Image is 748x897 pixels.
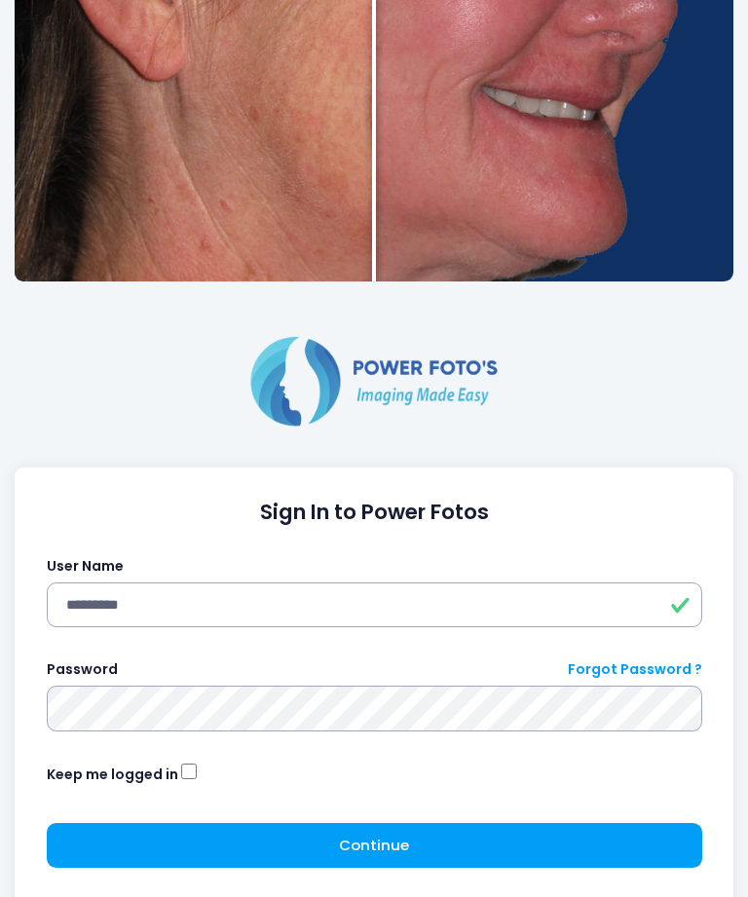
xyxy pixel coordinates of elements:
img: Logo [243,332,505,430]
span: Continue [339,835,409,855]
button: Continue [47,823,702,868]
label: User Name [47,556,124,577]
label: Keep me logged in [47,765,178,785]
label: Password [47,659,118,680]
h1: Sign In to Power Fotos [47,500,702,525]
a: Forgot Password ? [568,659,702,680]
